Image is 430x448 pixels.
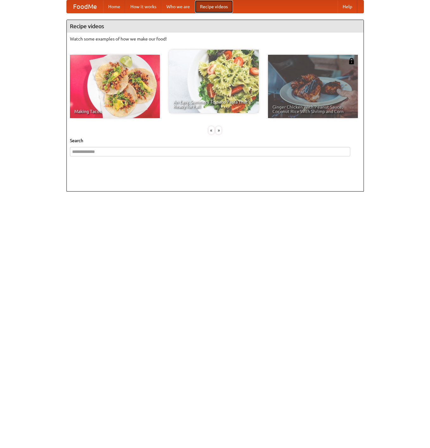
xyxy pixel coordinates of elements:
img: 483408.png [348,58,355,64]
a: Help [338,0,357,13]
span: Making Tacos [74,109,155,114]
h4: Recipe videos [67,20,364,33]
a: Home [103,0,125,13]
a: An Easy, Summery Tomato Pasta That's Ready for Fall [169,50,259,113]
span: An Easy, Summery Tomato Pasta That's Ready for Fall [173,100,254,109]
h5: Search [70,137,360,144]
a: Making Tacos [70,55,160,118]
a: How it works [125,0,161,13]
div: » [216,126,221,134]
p: Watch some examples of how we make our food! [70,36,360,42]
a: Who we are [161,0,195,13]
div: « [209,126,214,134]
a: Recipe videos [195,0,233,13]
a: FoodMe [67,0,103,13]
